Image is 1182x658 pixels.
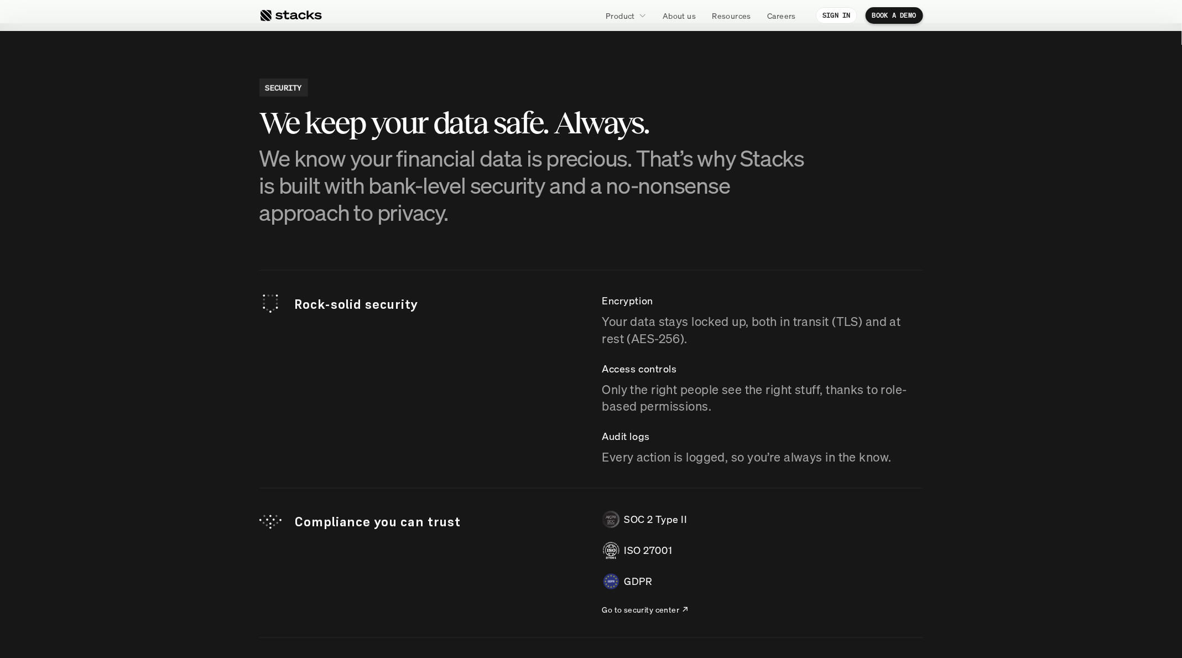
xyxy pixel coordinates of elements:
a: Go to security center [602,604,690,615]
p: Go to security center [602,604,680,615]
p: Only the right people see the right stuff, thanks to role-based permissions. [602,381,923,416]
p: Rock-solid security [295,295,580,314]
a: About us [656,6,702,25]
p: ISO 27001 [624,542,673,558]
p: Your data stays locked up, both in transit (TLS) and at rest (AES-256). [602,313,923,348]
p: GDPR [624,573,653,589]
p: SIGN IN [822,12,851,19]
p: Compliance you can trust [295,512,580,531]
p: Careers [767,10,796,22]
p: BOOK A DEMO [872,12,917,19]
p: SOC 2 Type II [624,511,688,527]
p: We know your financial data is precious. That’s why Stacks is built with bank-level security and ... [259,144,813,226]
h3: We keep your data safe. Always. [259,106,813,140]
a: Privacy Policy [131,256,179,264]
p: Every action is logged, so you’re always in the know. [602,449,923,466]
a: BOOK A DEMO [866,7,923,24]
p: About us [663,10,696,22]
p: Product [606,10,635,22]
p: Resources [712,10,751,22]
a: Resources [705,6,758,25]
a: SIGN IN [816,7,857,24]
p: Encryption [602,293,923,309]
p: Audit logs [602,428,923,444]
a: Careers [761,6,803,25]
h2: SECURITY [265,82,302,94]
p: Access controls [602,361,923,377]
